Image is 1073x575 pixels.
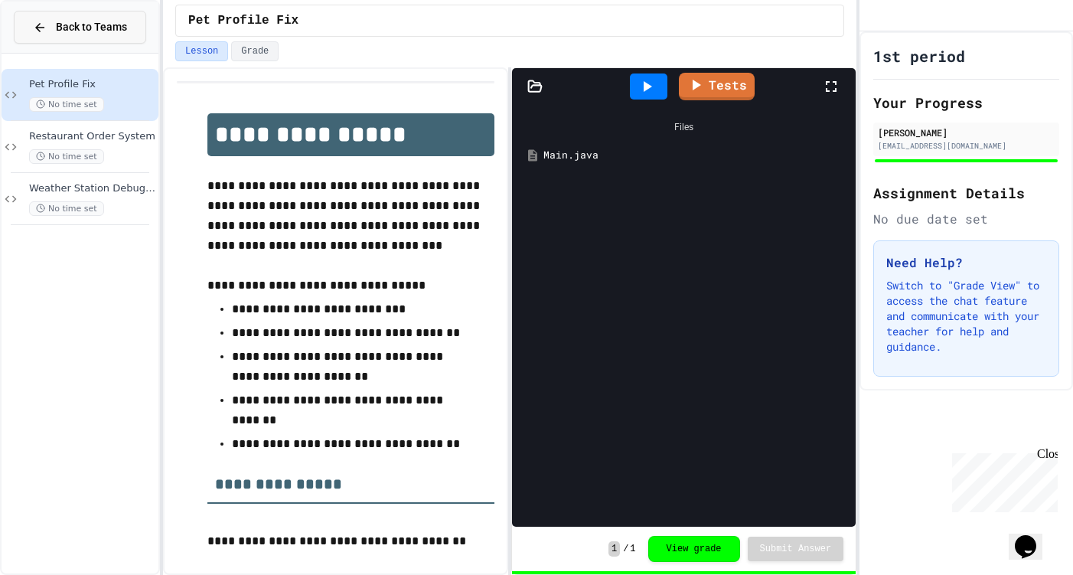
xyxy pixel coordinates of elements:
button: View grade [648,536,740,562]
span: Pet Profile Fix [188,11,298,30]
span: No time set [29,149,104,164]
div: [PERSON_NAME] [878,126,1055,139]
div: Files [520,113,848,142]
p: Switch to "Grade View" to access the chat feature and communicate with your teacher for help and ... [886,278,1046,354]
span: Back to Teams [56,19,127,35]
div: [EMAIL_ADDRESS][DOMAIN_NAME] [878,140,1055,152]
span: Restaurant Order System [29,130,155,143]
button: Grade [231,41,279,61]
span: 1 [608,541,620,557]
span: / [623,543,628,555]
span: 1 [630,543,635,555]
h3: Need Help? [886,253,1046,272]
div: Chat with us now!Close [6,6,106,97]
iframe: chat widget [1009,514,1058,560]
button: Submit Answer [748,537,844,561]
span: Submit Answer [760,543,832,555]
button: Back to Teams [14,11,146,44]
div: Main.java [543,148,846,163]
h1: 1st period [873,45,965,67]
span: Weather Station Debugger [29,182,155,195]
iframe: chat widget [946,447,1058,512]
a: Tests [679,73,755,100]
h2: Your Progress [873,92,1059,113]
span: No time set [29,201,104,216]
h2: Assignment Details [873,182,1059,204]
span: No time set [29,97,104,112]
button: Lesson [175,41,228,61]
span: Pet Profile Fix [29,78,155,91]
div: No due date set [873,210,1059,228]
